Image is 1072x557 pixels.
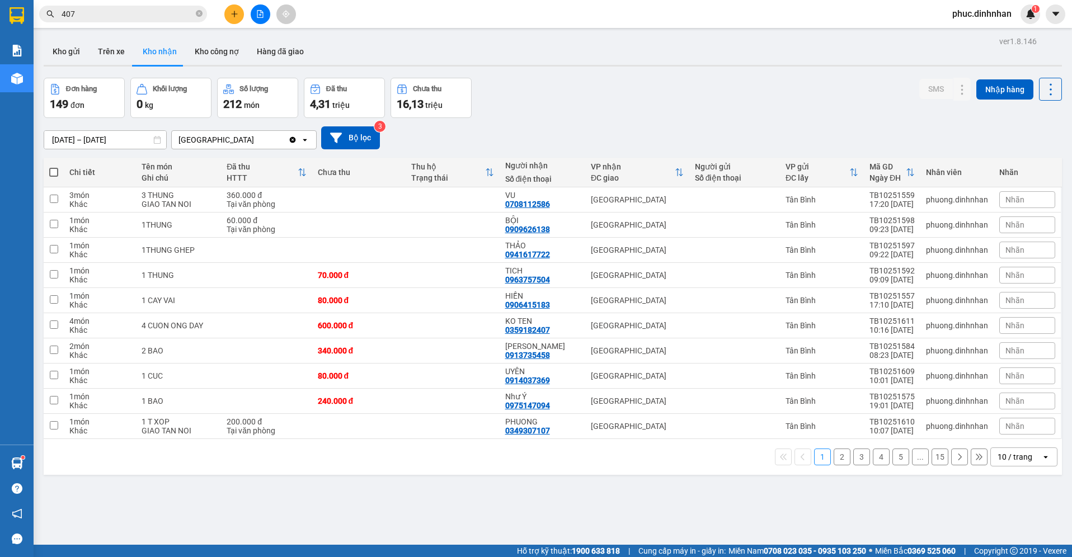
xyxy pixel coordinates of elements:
div: 600.000 đ [318,321,400,330]
div: 1 T XOP [142,417,215,426]
div: ĐC lấy [786,173,849,182]
button: Kho công nợ [186,38,248,65]
div: Chi tiết [69,168,130,177]
div: phuong.dinhnhan [926,271,988,280]
span: phuc.dinhnhan [943,7,1021,21]
button: Số lượng212món [217,78,298,118]
div: 0359182407 [505,325,550,334]
th: Toggle SortBy [780,158,864,187]
button: Đã thu4,31 triệu [304,78,385,118]
div: Tân Bình [786,346,858,355]
div: Ngày ĐH [869,173,906,182]
span: triệu [332,101,350,110]
div: Ghi chú [142,173,215,182]
div: TB10251557 [869,291,915,300]
div: 08:23 [DATE] [869,351,915,360]
div: 10 / trang [998,451,1032,462]
svg: Clear value [288,135,297,144]
button: Hàng đã giao [248,38,313,65]
button: Nhập hàng [976,79,1033,100]
div: phuong.dinhnhan [926,346,988,355]
div: 1 CUC [142,371,215,380]
span: đơn [70,101,84,110]
div: 10:01 [DATE] [869,376,915,385]
div: 360.000 đ [227,191,306,200]
span: Hỗ trợ kỹ thuật: [517,545,620,557]
span: 16,13 [397,97,424,111]
div: 3 THUNG [142,191,215,200]
th: Toggle SortBy [406,158,499,187]
button: Trên xe [89,38,134,65]
div: Nhân viên [926,168,988,177]
button: Bộ lọc [321,126,380,149]
div: Số điện thoại [695,173,774,182]
div: 80.000 đ [318,296,400,305]
span: kg [145,101,153,110]
span: Nhãn [1005,321,1024,330]
div: VU [505,191,580,200]
div: HIỀN [505,291,580,300]
button: SMS [919,79,953,99]
sup: 1 [1032,5,1040,13]
div: Đã thu [326,85,347,93]
img: warehouse-icon [11,73,23,84]
div: Người gửi [695,162,774,171]
span: copyright [1010,547,1018,555]
span: question-circle [12,483,22,494]
div: Tên món [142,162,215,171]
button: Đơn hàng149đơn [44,78,125,118]
div: 70.000 đ [318,271,400,280]
div: 0914037369 [505,376,550,385]
span: message [12,534,22,544]
div: 240.000 đ [318,396,400,405]
div: Tại văn phòng [227,225,306,234]
div: [GEOGRAPHIC_DATA] [591,422,684,431]
button: Chưa thu16,13 triệu [391,78,472,118]
div: phuong.dinhnhan [926,422,988,431]
span: notification [12,508,22,519]
div: Tân Bình [786,296,858,305]
span: 1 [1033,5,1037,13]
th: Toggle SortBy [864,158,920,187]
div: THẢO [505,241,580,250]
button: plus [224,4,244,24]
th: Toggle SortBy [585,158,689,187]
button: 4 [873,449,890,465]
div: 19:01 [DATE] [869,401,915,410]
div: 60.000 đ [227,216,306,225]
div: 0906415183 [505,300,550,309]
div: Thu hộ [411,162,485,171]
div: 2 món [69,342,130,351]
div: 3 món [69,191,130,200]
button: 15 [932,449,948,465]
span: 149 [50,97,68,111]
div: TB10251609 [869,367,915,376]
span: 4,31 [310,97,331,111]
div: Khác [69,325,130,334]
span: 0 [137,97,143,111]
div: [GEOGRAPHIC_DATA] [591,246,684,254]
div: Chưa thu [413,85,441,93]
button: aim [276,4,296,24]
div: 17:10 [DATE] [869,300,915,309]
div: [GEOGRAPHIC_DATA] [591,321,684,330]
div: Như Ý [505,392,580,401]
div: TB10251598 [869,216,915,225]
div: 09:22 [DATE] [869,250,915,259]
div: Tân Bình [786,321,858,330]
img: icon-new-feature [1026,9,1036,19]
div: 09:09 [DATE] [869,275,915,284]
div: VP gửi [786,162,849,171]
div: Tại văn phòng [227,426,306,435]
span: Nhãn [1005,396,1024,405]
div: Tân Bình [786,371,858,380]
div: phuong.dinhnhan [926,296,988,305]
div: Chưa thu [318,168,400,177]
div: phuong.dinhnhan [926,396,988,405]
div: 0963757504 [505,275,550,284]
span: Nhãn [1005,195,1024,204]
div: Tân Bình [786,271,858,280]
div: ver 1.8.146 [999,35,1037,48]
div: 0913735458 [505,351,550,360]
div: 1 món [69,392,130,401]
